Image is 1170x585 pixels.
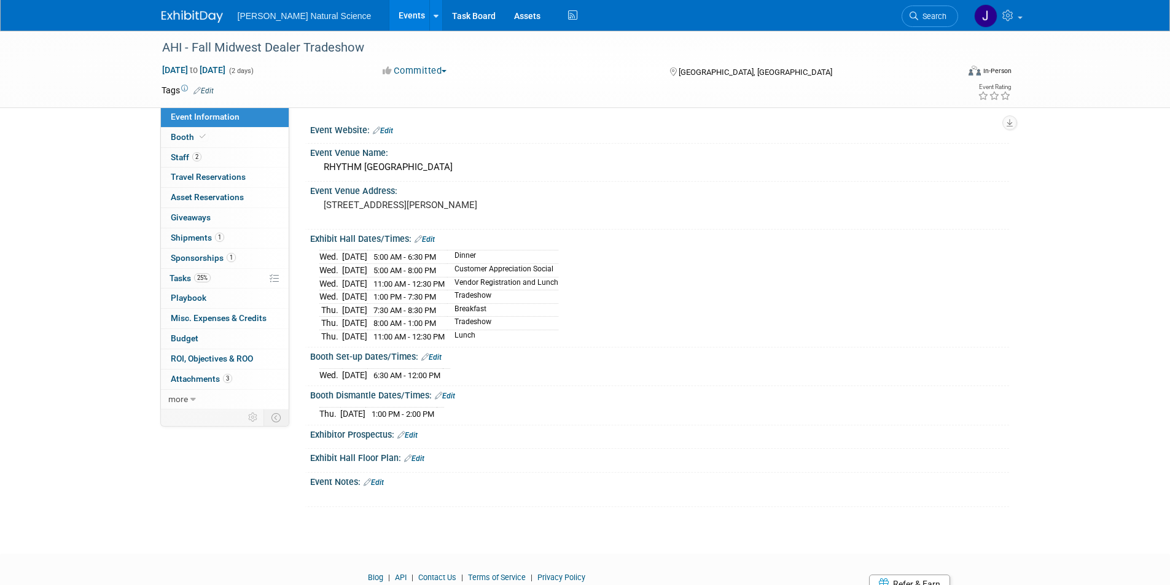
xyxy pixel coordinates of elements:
td: [DATE] [342,303,367,317]
span: 25% [194,273,211,282]
span: [DATE] [DATE] [162,64,226,76]
div: Booth Set-up Dates/Times: [310,347,1009,363]
td: Thu. [319,330,342,343]
td: Wed. [319,264,342,277]
a: Playbook [161,289,289,308]
img: ExhibitDay [162,10,223,23]
span: Sponsorships [171,253,236,263]
a: Terms of Service [468,573,526,582]
span: Search [918,12,946,21]
span: Shipments [171,233,224,242]
a: Edit [364,478,384,487]
a: Edit [421,353,442,362]
div: In-Person [983,66,1012,76]
td: [DATE] [342,330,367,343]
div: Event Venue Address: [310,182,1009,197]
span: 11:00 AM - 12:30 PM [373,279,445,289]
a: Tasks25% [161,269,289,289]
td: Tags [162,84,214,96]
span: Event Information [171,112,240,122]
a: Edit [397,431,418,440]
td: Personalize Event Tab Strip [243,409,264,425]
td: [DATE] [342,250,367,264]
span: (2 days) [228,67,254,75]
div: Booth Dismantle Dates/Times: [310,386,1009,402]
div: Event Rating [978,84,1011,90]
span: Travel Reservations [171,172,246,182]
div: Exhibitor Prospectus: [310,425,1009,441]
i: Booth reservation complete [200,133,206,140]
span: Booth [171,132,208,142]
span: | [458,573,466,582]
div: Exhibit Hall Dates/Times: [310,230,1009,246]
a: Edit [415,235,435,244]
span: Budget [171,333,198,343]
span: 3 [223,374,232,383]
td: Lunch [447,330,558,343]
span: 1 [215,233,224,242]
td: Vendor Registration and Lunch [447,277,558,290]
span: 7:30 AM - 8:30 PM [373,306,436,315]
a: Edit [404,454,424,463]
div: Exhibit Hall Floor Plan: [310,449,1009,465]
div: AHI - Fall Midwest Dealer Tradeshow [158,37,940,59]
img: Jennifer Bullock [974,4,997,28]
td: [DATE] [342,277,367,290]
td: Wed. [319,277,342,290]
td: [DATE] [340,408,365,420]
a: Misc. Expenses & Credits [161,309,289,328]
span: 2 [192,152,201,161]
span: 8:00 AM - 1:00 PM [373,319,436,328]
a: Booth [161,128,289,147]
td: Dinner [447,250,558,264]
td: Thu. [319,408,340,420]
a: Sponsorships1 [161,249,289,268]
span: Tasks [170,273,211,283]
span: 6:30 AM - 12:00 PM [373,371,440,380]
a: Privacy Policy [537,573,585,582]
td: Customer Appreciation Social [447,264,558,277]
a: more [161,390,289,409]
a: Shipments1 [161,228,289,248]
a: Travel Reservations [161,168,289,187]
pre: [STREET_ADDRESS][PERSON_NAME] [324,200,588,211]
td: Wed. [319,250,342,264]
span: Attachments [171,374,232,384]
span: Staff [171,152,201,162]
span: 5:00 AM - 8:00 PM [373,266,436,275]
span: Giveaways [171,212,211,222]
td: Tradeshow [447,290,558,304]
div: Event Format [886,64,1012,82]
span: 1 [227,253,236,262]
td: Wed. [319,368,342,381]
td: Toggle Event Tabs [263,409,289,425]
td: Wed. [319,290,342,304]
a: Edit [373,126,393,135]
span: 1:00 PM - 7:30 PM [373,292,436,301]
td: [DATE] [342,264,367,277]
td: [DATE] [342,368,367,381]
span: [PERSON_NAME] Natural Science [238,11,372,21]
button: Committed [378,64,451,77]
span: Misc. Expenses & Credits [171,313,267,323]
a: Contact Us [418,573,456,582]
span: 11:00 AM - 12:30 PM [373,332,445,341]
a: Edit [193,87,214,95]
a: Edit [435,392,455,400]
td: Tradeshow [447,317,558,330]
a: Search [902,6,958,27]
span: Asset Reservations [171,192,244,202]
span: | [528,573,536,582]
span: | [385,573,393,582]
a: Staff2 [161,148,289,168]
div: Event Venue Name: [310,144,1009,159]
span: 1:00 PM - 2:00 PM [372,409,434,419]
div: Event Website: [310,121,1009,137]
div: Event Notes: [310,473,1009,489]
a: Attachments3 [161,370,289,389]
span: Playbook [171,293,206,303]
span: more [168,394,188,404]
div: RHYTHM [GEOGRAPHIC_DATA] [319,158,1000,177]
td: Breakfast [447,303,558,317]
td: [DATE] [342,290,367,304]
